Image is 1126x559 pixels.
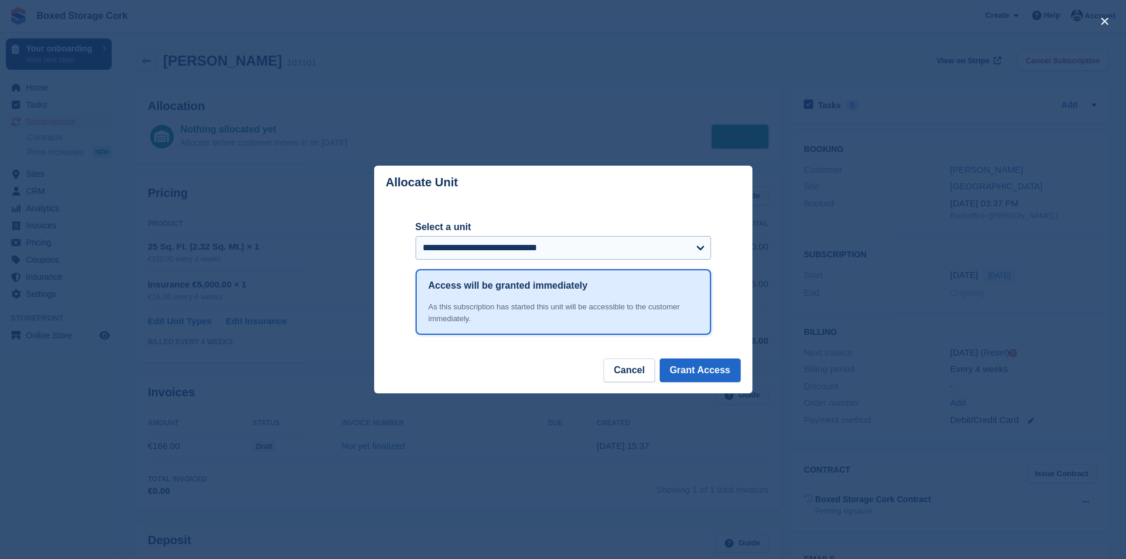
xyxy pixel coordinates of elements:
button: Cancel [603,358,654,382]
button: close [1095,12,1114,31]
h1: Access will be granted immediately [429,279,588,293]
label: Select a unit [416,220,711,234]
button: Grant Access [660,358,741,382]
p: Allocate Unit [386,176,458,189]
div: As this subscription has started this unit will be accessible to the customer immediately. [429,301,698,324]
